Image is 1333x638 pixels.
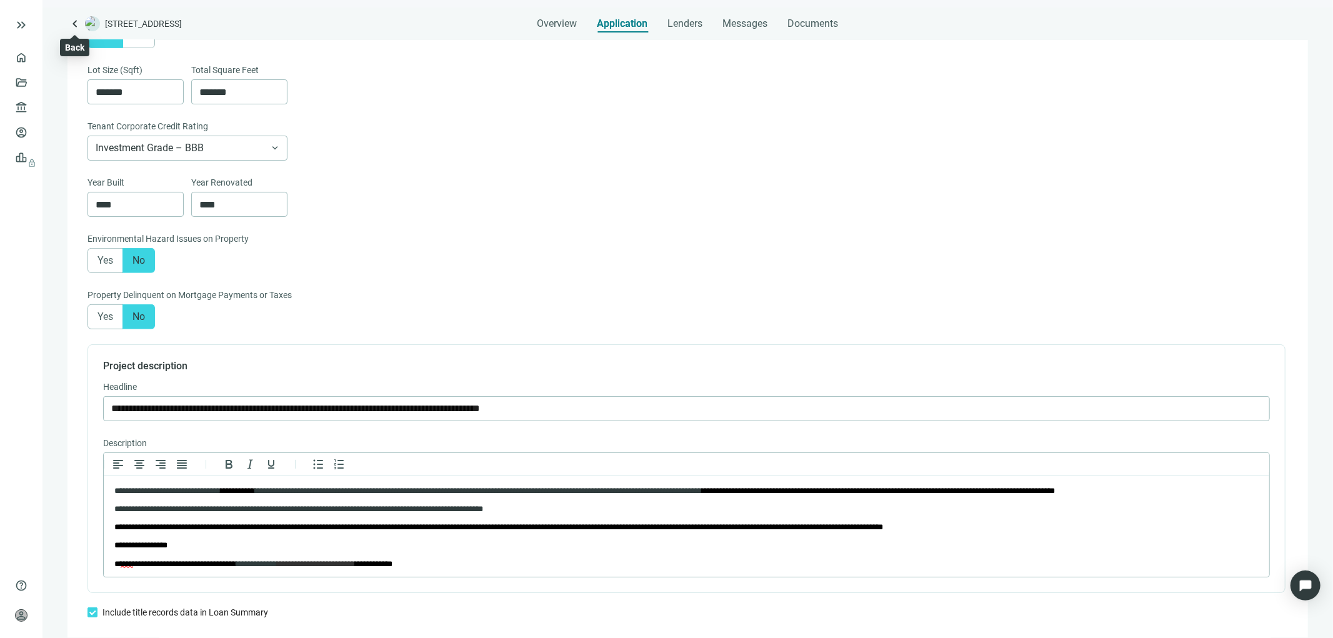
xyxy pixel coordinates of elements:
button: Underline [261,457,282,472]
span: Year Built [87,176,124,189]
label: Include title records data in Loan Summary [102,606,276,619]
span: Lenders [668,17,703,30]
body: Rich Text Area. Press ALT-0 for help. [10,10,1156,488]
span: Application [597,17,648,30]
button: keyboard_double_arrow_right [14,17,29,32]
span: No [132,311,145,322]
span: Headline [103,380,137,394]
span: Environmental Hazard Issues on Property [87,232,249,246]
span: person [15,609,27,622]
span: Documents [788,17,839,30]
div: Open Intercom Messenger [1291,571,1321,601]
h4: Project description [103,360,1270,372]
button: Bullet list [307,457,329,472]
a: keyboard_arrow_left [67,16,82,31]
span: Lot Size (Sqft) [87,63,142,77]
span: Yes [97,254,113,266]
iframe: Rich Text Area [104,476,1269,577]
div: Back [65,41,84,54]
span: Yes [97,311,113,322]
span: Year Renovated [191,176,252,189]
span: Overview [537,17,577,30]
button: Bold [218,457,239,472]
button: Justify [171,457,192,472]
span: Description [103,436,147,450]
span: Messages [723,17,768,29]
span: help [15,579,27,592]
button: Align center [129,457,150,472]
button: Numbered list [329,457,350,472]
span: Investment Grade – BBB [96,136,279,160]
button: Align left [107,457,129,472]
span: Total Square Feet [191,63,259,77]
button: Italic [239,457,261,472]
span: [STREET_ADDRESS] [105,17,182,30]
span: Tenant Corporate Credit Rating [87,119,208,133]
span: No [132,254,145,266]
img: deal-logo [85,16,100,31]
button: Align right [150,457,171,472]
span: Property Delinquent on Mortgage Payments or Taxes [87,288,292,302]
